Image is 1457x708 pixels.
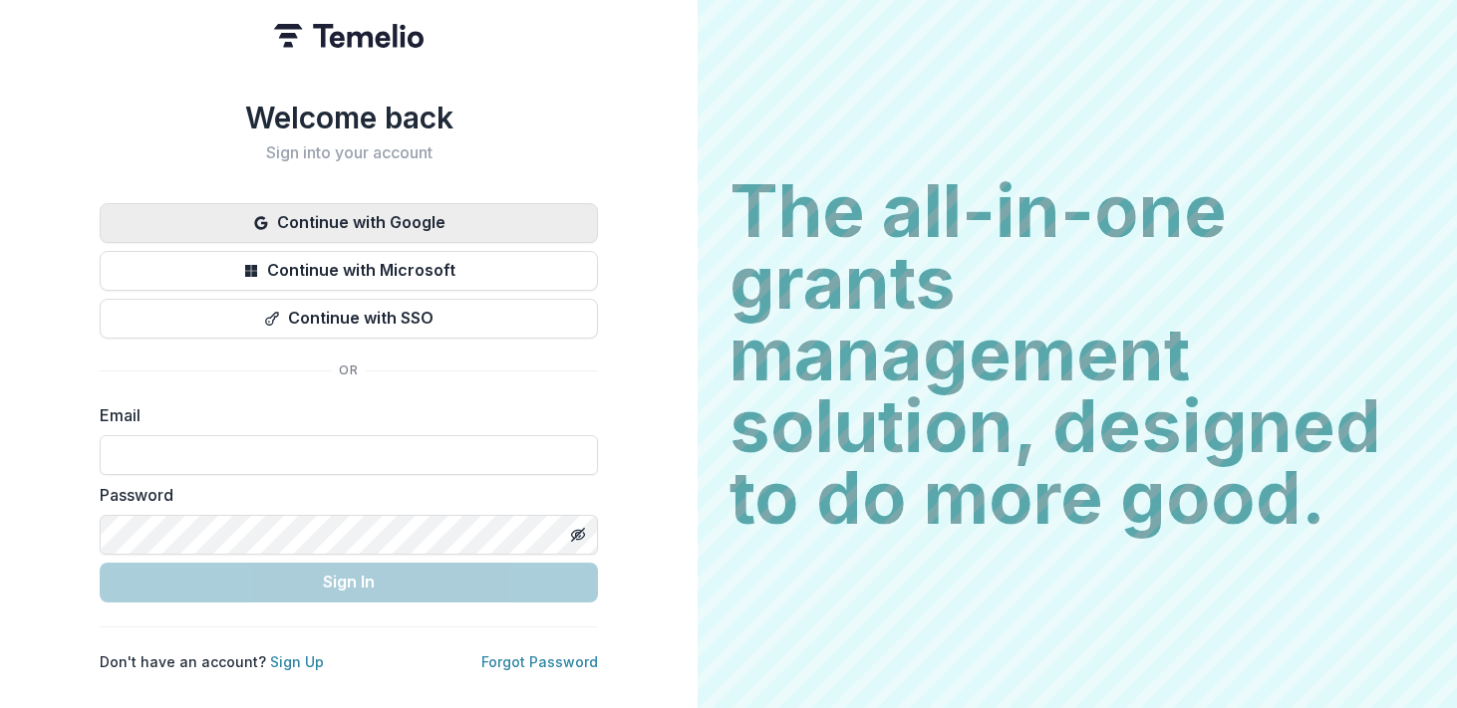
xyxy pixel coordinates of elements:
a: Sign Up [270,653,324,670]
p: Don't have an account? [100,651,324,672]
label: Email [100,403,586,427]
label: Password [100,483,586,507]
button: Continue with Microsoft [100,251,598,291]
button: Continue with SSO [100,299,598,339]
a: Forgot Password [481,653,598,670]
button: Continue with Google [100,203,598,243]
button: Toggle password visibility [562,519,594,551]
h1: Welcome back [100,100,598,135]
h2: Sign into your account [100,143,598,162]
img: Temelio [274,24,424,48]
button: Sign In [100,563,598,602]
